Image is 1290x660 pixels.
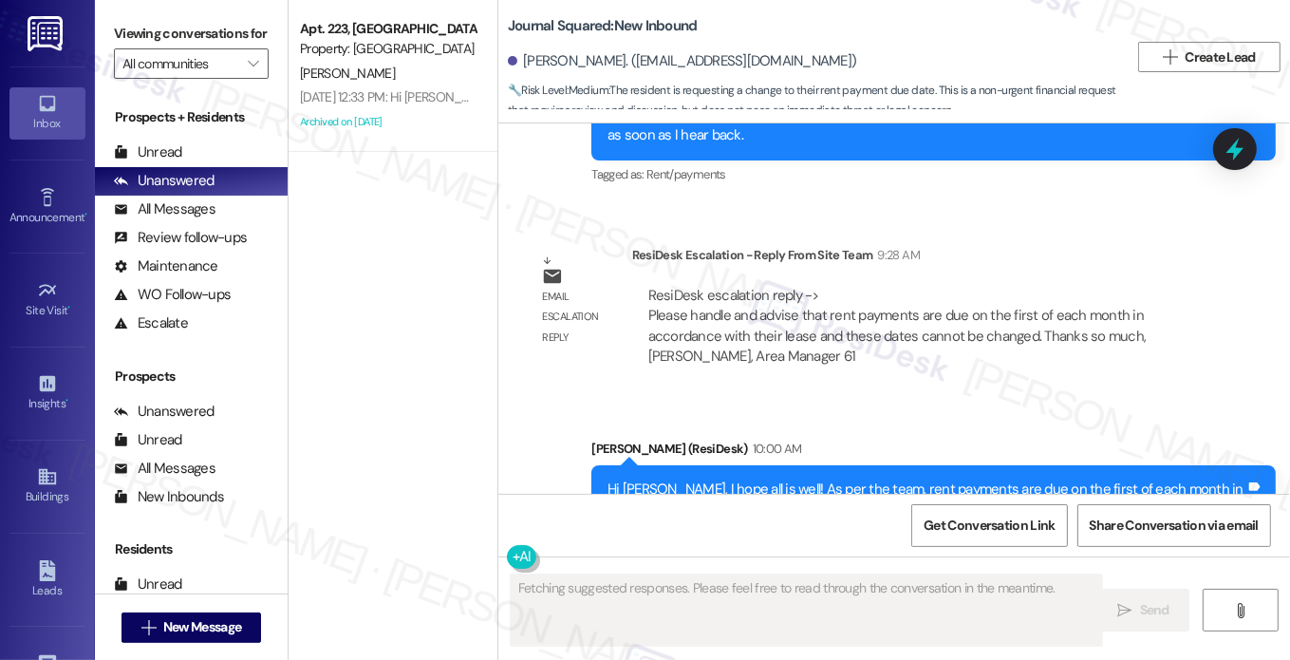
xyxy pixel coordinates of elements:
a: Inbox [9,87,85,139]
span: Share Conversation via email [1090,516,1259,536]
div: ResiDesk escalation reply -> Please handle and advise that rent payments are due on the first of ... [648,286,1147,366]
div: [PERSON_NAME]. ([EMAIL_ADDRESS][DOMAIN_NAME]) [508,51,857,71]
label: Viewing conversations for [114,19,269,48]
strong: 🔧 Risk Level: Medium [508,83,608,98]
a: Buildings [9,461,85,512]
div: ResiDesk Escalation - Reply From Site Team [632,245,1211,272]
div: All Messages [114,199,215,219]
div: Prospects [95,367,288,387]
button: Share Conversation via email [1077,504,1271,547]
b: Journal Squared: New Inbound [508,16,698,36]
div: Unread [114,430,182,450]
button: Create Lead [1138,42,1281,72]
div: Hi [PERSON_NAME], I hope all is well! As per the team, rent payments are due on the first of each... [608,480,1245,520]
span: • [84,208,87,221]
div: Email escalation reply [542,287,616,348]
div: Tagged as: [591,160,1276,188]
span: Create Lead [1186,47,1256,67]
div: Apt. 223, [GEOGRAPHIC_DATA] [300,19,476,39]
div: Prospects + Residents [95,107,288,127]
div: New Inbounds [114,487,224,507]
a: Site Visit • [9,274,85,326]
i:  [248,56,258,71]
span: Rent/payments [646,166,726,182]
div: WO Follow-ups [114,285,231,305]
button: Get Conversation Link [911,504,1067,547]
div: All Messages [114,459,215,479]
button: New Message [122,613,262,643]
a: Insights • [9,368,85,419]
span: Send [1140,600,1169,620]
span: New Message [163,617,241,637]
div: Unread [114,575,182,594]
i:  [1117,603,1131,618]
div: Unanswered [114,402,215,422]
div: 10:00 AM [748,439,802,459]
span: [PERSON_NAME] [300,65,395,82]
div: Residents [95,539,288,559]
div: Maintenance [114,256,218,276]
div: [PERSON_NAME] (ResiDesk) [591,439,1276,465]
span: • [65,394,68,407]
div: Escalate [114,313,188,333]
div: Archived on [DATE] [298,110,477,134]
span: : The resident is requesting a change to their rent payment due date. This is a non-urgent financ... [508,81,1129,122]
span: Get Conversation Link [924,516,1055,536]
img: ResiDesk Logo [28,16,66,51]
div: 9:28 AM [873,245,920,265]
div: Unanswered [114,171,215,191]
textarea: Fetching suggested responses. Please feel free to read through the conversation in the meantime. [511,575,1103,646]
i:  [141,620,156,635]
i:  [1163,49,1177,65]
div: Review follow-ups [114,228,247,248]
input: All communities [122,48,238,79]
div: Unread [114,142,182,162]
i:  [1233,603,1247,618]
a: Leads [9,555,85,606]
span: • [68,301,71,314]
div: Property: [GEOGRAPHIC_DATA] [300,39,476,59]
button: Send [1097,589,1189,632]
